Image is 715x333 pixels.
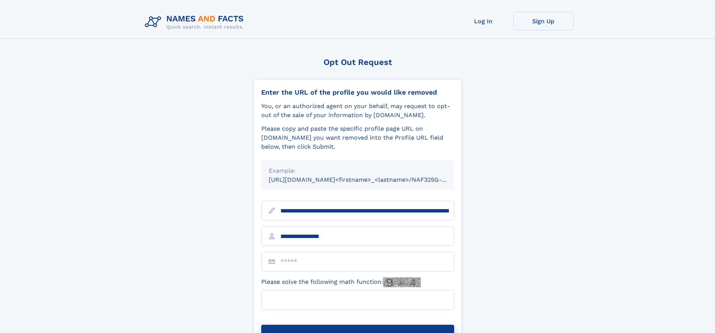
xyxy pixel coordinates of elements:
div: Enter the URL of the profile you would like removed [261,88,454,96]
small: [URL][DOMAIN_NAME]<firstname>_<lastname>/NAF325G-xxxxxxxx [269,176,468,183]
a: Sign Up [513,12,574,30]
div: Example: [269,166,447,175]
div: You, or an authorized agent on your behalf, may request to opt-out of the sale of your informatio... [261,102,454,120]
a: Log In [453,12,513,30]
div: Opt Out Request [253,57,462,67]
label: Please solve the following math function: [261,277,421,287]
div: Please copy and paste the specific profile page URL on [DOMAIN_NAME] you want removed into the Pr... [261,124,454,151]
img: Logo Names and Facts [142,12,250,32]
